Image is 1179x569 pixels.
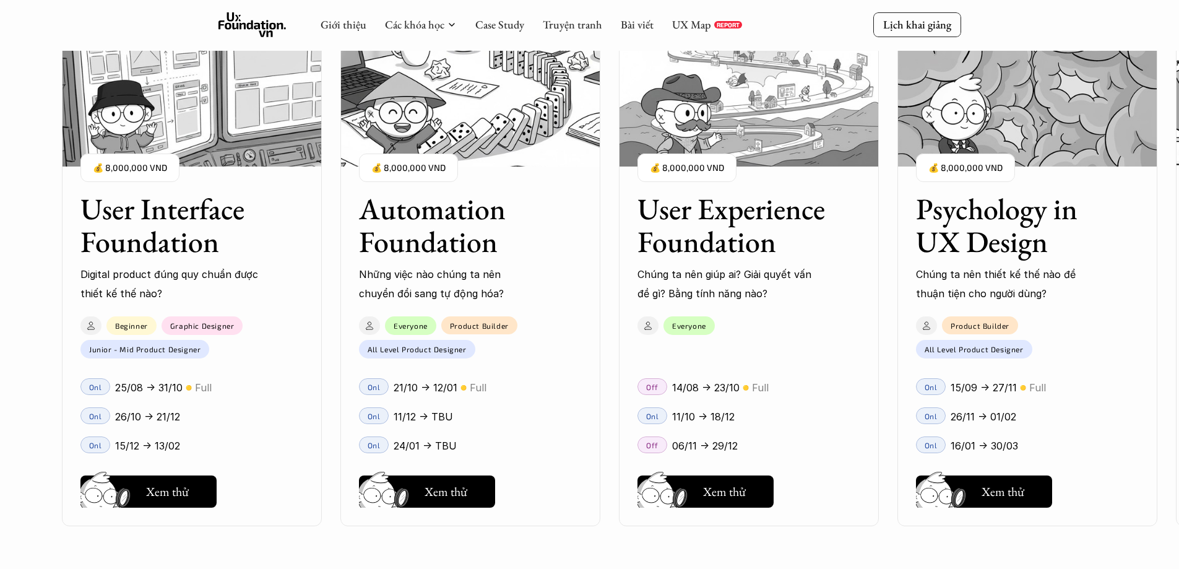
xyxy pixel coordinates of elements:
p: Những việc nào chúng ta nên chuyển đổi sang tự động hóa? [359,265,538,303]
p: Chúng ta nên thiết kế thế nào để thuận tiện cho người dùng? [916,265,1095,303]
p: Full [752,378,769,397]
p: Product Builder [951,321,1009,330]
p: All Level Product Designer [368,345,467,354]
p: 🟡 [1020,383,1026,393]
p: Onl [368,412,381,420]
p: 11/10 -> 18/12 [672,407,735,426]
a: Bài viết [621,17,654,32]
p: 21/10 -> 12/01 [394,378,457,397]
h3: User Experience Foundation [637,193,829,258]
a: Case Study [475,17,524,32]
p: 26/11 -> 01/02 [951,407,1016,426]
p: Full [1029,378,1046,397]
p: Everyone [394,321,428,330]
p: 15/12 -> 13/02 [115,437,180,455]
a: Truyện tranh [543,17,602,32]
p: 🟡 [186,383,192,393]
a: Xem thử [80,471,217,508]
p: Digital product đúng quy chuẩn được thiết kế thế nào? [80,265,260,303]
h5: Xem thử [703,483,749,500]
h3: Psychology in UX Design [916,193,1108,258]
p: Off [646,441,659,450]
p: Onl [368,441,381,450]
p: Onl [646,412,659,420]
p: Full [470,378,486,397]
p: 26/10 -> 21/12 [115,407,180,426]
p: 16/01 -> 30/03 [951,437,1018,455]
h5: Xem thử [982,483,1027,500]
h3: User Interface Foundation [80,193,272,258]
p: Junior - Mid Product Designer [89,345,201,354]
p: Off [646,383,659,391]
p: 11/12 -> TBU [394,407,453,426]
p: Onl [368,383,381,391]
button: Xem thử [80,476,217,508]
p: Product Builder [450,321,509,330]
a: Xem thử [359,471,495,508]
a: Lịch khai giảng [873,12,961,37]
a: Xem thử [637,471,774,508]
button: Xem thử [359,476,495,508]
p: 06/11 -> 29/12 [672,437,738,455]
a: UX Map [672,17,711,32]
p: 💰 8,000,000 VND [650,160,724,176]
a: REPORT [714,21,742,28]
p: Full [195,378,212,397]
p: All Level Product Designer [925,345,1024,354]
p: 24/01 -> TBU [394,437,457,455]
button: Xem thử [916,476,1052,508]
p: REPORT [717,21,740,28]
a: Xem thử [916,471,1052,508]
h5: Xem thử [146,483,192,500]
p: Beginner [115,321,148,330]
p: Onl [925,383,938,391]
h3: Automation Foundation [359,193,551,258]
p: Onl [925,412,938,420]
p: 💰 8,000,000 VND [371,160,446,176]
p: 🟡 [460,383,467,393]
p: 15/09 -> 27/11 [951,378,1017,397]
p: Graphic Designer [170,321,235,330]
p: 🟡 [743,383,749,393]
a: Giới thiệu [321,17,366,32]
p: Chúng ta nên giúp ai? Giải quyết vấn đề gì? Bằng tính năng nào? [637,265,817,303]
button: Xem thử [637,476,774,508]
p: 💰 8,000,000 VND [93,160,167,176]
a: Các khóa học [385,17,444,32]
h5: Xem thử [425,483,470,500]
p: 💰 8,000,000 VND [928,160,1003,176]
p: Everyone [672,321,706,330]
p: 25/08 -> 31/10 [115,378,183,397]
p: Onl [925,441,938,450]
p: Lịch khai giảng [883,17,951,32]
p: 14/08 -> 23/10 [672,378,740,397]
